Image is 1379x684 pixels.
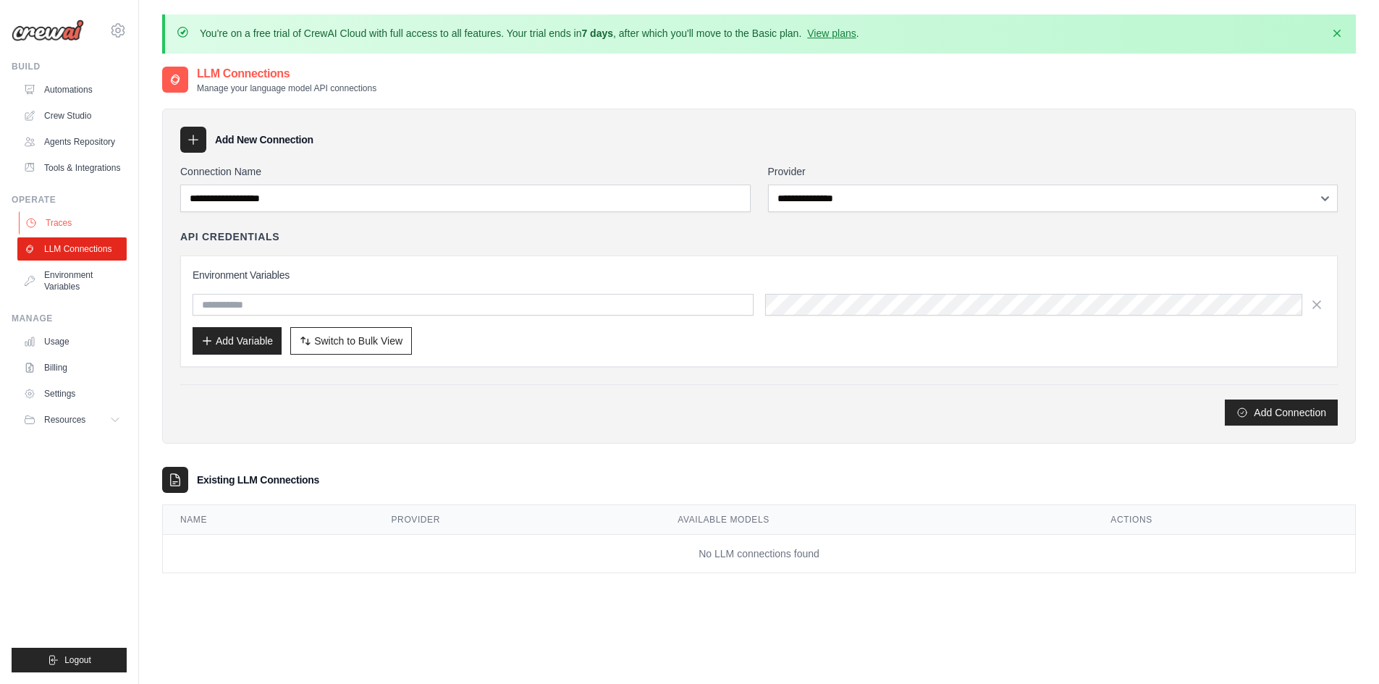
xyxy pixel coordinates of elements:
h3: Add New Connection [215,132,313,147]
div: Build [12,61,127,72]
a: Traces [19,211,128,235]
a: Crew Studio [17,104,127,127]
span: Switch to Bulk View [314,334,402,348]
p: Manage your language model API connections [197,83,376,94]
div: Operate [12,194,127,206]
a: Settings [17,382,127,405]
img: Logo [12,20,84,41]
p: You're on a free trial of CrewAI Cloud with full access to all features. Your trial ends in , aft... [200,26,859,41]
a: Billing [17,356,127,379]
a: Usage [17,330,127,353]
h2: LLM Connections [197,65,376,83]
th: Name [163,505,374,535]
h3: Existing LLM Connections [197,473,319,487]
a: Agents Repository [17,130,127,153]
button: Add Connection [1225,400,1338,426]
a: Automations [17,78,127,101]
button: Add Variable [193,327,282,355]
label: Provider [768,164,1338,179]
strong: 7 days [581,28,613,39]
span: Resources [44,414,85,426]
th: Actions [1093,505,1355,535]
th: Available Models [660,505,1093,535]
th: Provider [374,505,661,535]
div: Manage [12,313,127,324]
a: LLM Connections [17,237,127,261]
a: Tools & Integrations [17,156,127,180]
a: Environment Variables [17,263,127,298]
button: Switch to Bulk View [290,327,412,355]
td: No LLM connections found [163,535,1355,573]
a: View plans [807,28,856,39]
label: Connection Name [180,164,751,179]
h4: API Credentials [180,229,279,244]
h3: Environment Variables [193,268,1325,282]
span: Logout [64,654,91,666]
button: Logout [12,648,127,672]
button: Resources [17,408,127,431]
